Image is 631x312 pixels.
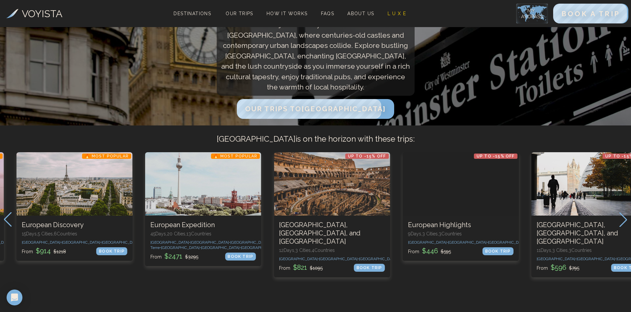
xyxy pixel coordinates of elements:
[279,257,319,261] span: [GEOGRAPHIC_DATA] •
[145,152,261,276] swiper-slide: 3 / 10
[16,152,133,271] swiper-slide: 2 / 10
[267,11,308,16] span: How It Works
[223,9,256,18] a: Our Trips
[220,19,411,92] p: Discover the majestic history and modern charm of the [GEOGRAPHIC_DATA], where centuries-old cast...
[185,254,198,260] span: $ 3295
[226,11,253,16] span: Our Trips
[321,11,334,16] span: FAQs
[354,264,385,272] div: BOOK TRIP
[359,257,397,261] span: [GEOGRAPHIC_DATA]
[22,221,127,229] h3: European Discovery
[6,9,18,18] img: Voyista Logo
[22,230,127,237] p: 15 Days, 5 Cities, 6 Countr ies
[62,240,102,245] span: [GEOGRAPHIC_DATA] •
[82,154,131,159] p: 🔥 Most Popular
[7,290,22,305] div: Open Intercom Messenger
[279,221,385,246] h3: [GEOGRAPHIC_DATA], [GEOGRAPHIC_DATA], and [GEOGRAPHIC_DATA]
[569,265,579,271] span: $ 795
[274,152,390,287] swiper-slide: 4 / 10
[345,9,377,18] a: About Us
[264,9,310,18] a: How It Works
[403,152,519,261] a: European HighlightsUp to -15% OFFEuropean Highlights9Days,3 Cities,3Countries[GEOGRAPHIC_DATA]•[G...
[274,152,390,277] a: London, Paris, and RomeUp to -15% OFF[GEOGRAPHIC_DATA], [GEOGRAPHIC_DATA], and [GEOGRAPHIC_DATA]1...
[279,247,385,254] p: 12 Days, 3 Cities, 4 Countr ies
[345,154,389,159] p: Up to -15% OFF
[96,247,127,255] div: BOOK TRIP
[225,253,256,260] div: BOOK TRIP
[474,154,518,159] p: Up to -15% OFF
[6,6,62,21] a: VOYISTA
[385,9,409,18] a: L U X E
[230,240,270,245] span: [GEOGRAPHIC_DATA] •
[190,240,230,245] span: [GEOGRAPHIC_DATA] •
[241,245,281,250] span: [GEOGRAPHIC_DATA] •
[150,230,256,237] p: 45 Days, 20 Cities, 13 Countr ies
[516,4,548,23] img: My Account
[537,257,577,261] span: [GEOGRAPHIC_DATA] •
[553,11,628,17] a: BOOK A TRIP
[549,263,568,271] span: $ 596
[237,106,394,113] a: Our Trips to[GEOGRAPHIC_DATA]
[201,245,241,250] span: [GEOGRAPHIC_DATA] •
[537,263,579,272] p: From
[403,152,519,271] swiper-slide: 5 / 10
[53,249,66,254] span: $ 1218
[171,8,214,28] span: Destinations
[145,152,261,266] a: European Expedition🔥 Most PopularEuropean Expedition45Days,20 Cities,13Countries[GEOGRAPHIC_DATA]...
[408,240,448,245] span: [GEOGRAPHIC_DATA] •
[22,246,66,256] p: From
[441,249,451,254] span: $ 595
[408,230,514,237] p: 9 Days, 3 Cities, 3 Countr ies
[237,99,394,119] button: Our Trips to[GEOGRAPHIC_DATA]
[150,240,190,245] span: [GEOGRAPHIC_DATA] •
[483,247,514,255] div: BOOK TRIP
[16,152,133,261] a: European Discovery🔥 Most PopularEuropean Discovery15Days,5 Cities,6Countries[GEOGRAPHIC_DATA]•[GE...
[553,4,628,23] button: BOOK A TRIP
[211,154,260,159] p: 🔥 Most Popular
[22,240,62,245] span: [GEOGRAPHIC_DATA] •
[577,257,616,261] span: [GEOGRAPHIC_DATA] •
[347,11,374,16] span: About Us
[102,240,142,245] span: [GEOGRAPHIC_DATA] •
[561,10,620,18] span: BOOK A TRIP
[292,263,308,271] span: $ 821
[421,247,439,255] span: $ 446
[448,240,488,245] span: [GEOGRAPHIC_DATA] •
[319,257,359,261] span: [GEOGRAPHIC_DATA] •
[22,6,62,21] h3: VOYISTA
[388,11,406,16] span: L U X E
[318,9,337,18] a: FAQs
[488,240,526,245] span: [GEOGRAPHIC_DATA]
[163,252,184,260] span: $ 2471
[408,221,514,229] h3: European Highlights
[150,221,256,229] h3: European Expedition
[150,252,198,261] p: From
[310,265,323,271] span: $ 1095
[245,105,386,113] span: Our Trips to [GEOGRAPHIC_DATA]
[34,247,52,255] span: $ 914
[408,246,451,256] p: From
[279,263,323,272] p: From
[161,245,201,250] span: [GEOGRAPHIC_DATA] •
